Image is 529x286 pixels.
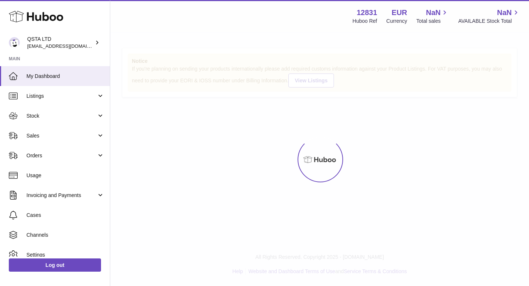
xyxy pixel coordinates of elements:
a: NaN AVAILABLE Stock Total [458,8,520,25]
span: [EMAIL_ADDRESS][DOMAIN_NAME] [27,43,108,49]
strong: EUR [392,8,407,18]
a: Log out [9,258,101,272]
span: Settings [26,251,104,258]
div: Huboo Ref [353,18,377,25]
span: Sales [26,132,97,139]
span: My Dashboard [26,73,104,80]
a: NaN Total sales [416,8,449,25]
div: QSTA LTD [27,36,93,50]
span: AVAILABLE Stock Total [458,18,520,25]
span: Cases [26,212,104,219]
span: NaN [497,8,512,18]
span: Total sales [416,18,449,25]
img: rodcp10@gmail.com [9,37,20,48]
span: Orders [26,152,97,159]
div: Currency [386,18,407,25]
span: Listings [26,93,97,100]
span: Usage [26,172,104,179]
span: Invoicing and Payments [26,192,97,199]
strong: 12831 [357,8,377,18]
span: Channels [26,232,104,239]
span: NaN [426,8,440,18]
span: Stock [26,112,97,119]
